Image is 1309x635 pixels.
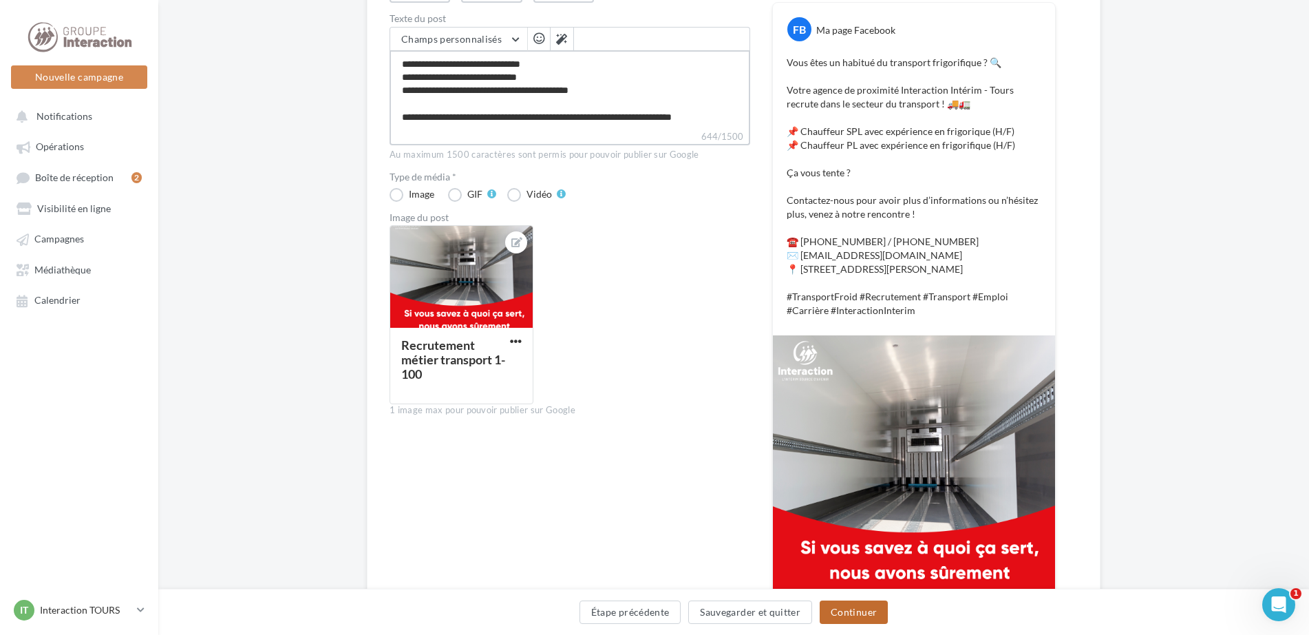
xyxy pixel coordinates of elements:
[131,172,142,183] div: 2
[787,56,1041,317] p: Vous êtes un habitué du transport frigorifique ? 🔍 Votre agence de proximité Interaction Intérim ...
[688,601,812,624] button: Sauvegarder et quitter
[1290,588,1301,599] span: 1
[816,23,895,37] div: Ma page Facebook
[409,189,434,199] div: Image
[820,601,888,624] button: Continuer
[390,28,527,51] button: Champs personnalisés
[8,165,150,190] a: Boîte de réception2
[8,134,150,158] a: Opérations
[34,264,91,275] span: Médiathèque
[401,33,502,45] span: Champs personnalisés
[11,597,147,623] a: IT Interaction TOURS
[37,202,111,214] span: Visibilité en ligne
[36,141,84,153] span: Opérations
[35,171,114,183] span: Boîte de réception
[390,172,750,182] label: Type de média *
[8,257,150,282] a: Médiathèque
[40,603,131,617] p: Interaction TOURS
[8,287,150,312] a: Calendrier
[401,337,505,382] div: Recrutement métier transport 1-100
[34,233,84,245] span: Campagnes
[579,601,681,624] button: Étape précédente
[11,65,147,89] button: Nouvelle campagne
[34,295,81,306] span: Calendrier
[467,189,482,199] div: GIF
[8,226,150,251] a: Campagnes
[390,149,750,161] div: Au maximum 1500 caractères sont permis pour pouvoir publier sur Google
[8,196,150,220] a: Visibilité en ligne
[390,404,750,417] div: 1 image max pour pouvoir publier sur Google
[20,603,28,617] span: IT
[390,129,750,145] label: 644/1500
[1262,588,1295,621] iframe: Intercom live chat
[36,110,92,122] span: Notifications
[390,14,750,23] label: Texte du post
[8,103,145,128] button: Notifications
[787,17,811,41] div: FB
[390,213,750,222] div: Image du post
[526,189,552,199] div: Vidéo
